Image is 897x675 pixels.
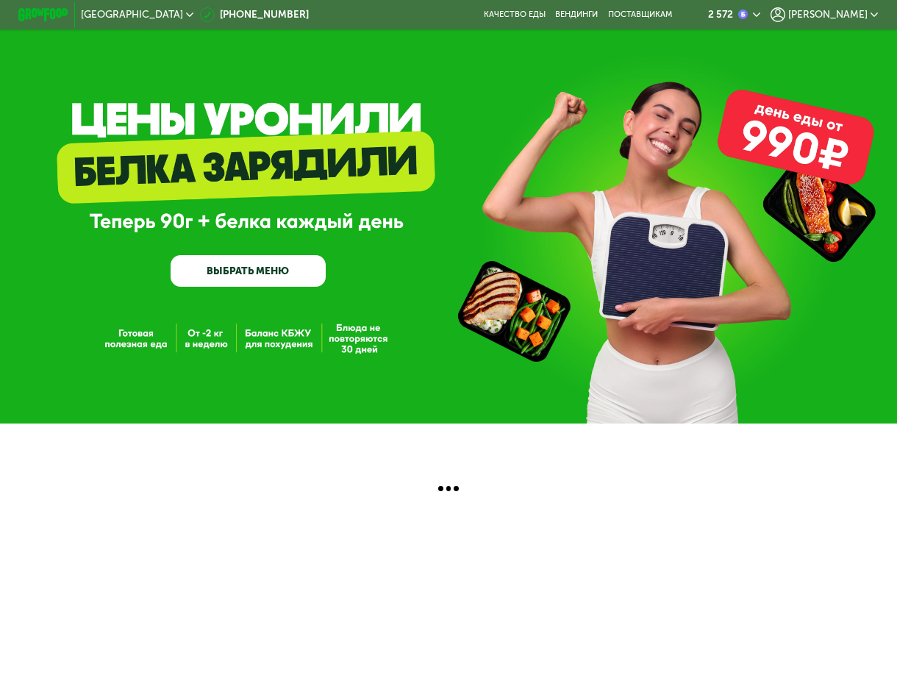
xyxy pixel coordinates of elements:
span: [GEOGRAPHIC_DATA] [81,10,183,20]
span: [PERSON_NAME] [788,10,868,20]
a: ВЫБРАТЬ МЕНЮ [171,255,326,286]
a: Вендинги [555,10,598,20]
a: Качество еды [484,10,546,20]
div: 2 572 [708,10,733,20]
a: [PHONE_NUMBER] [200,7,309,22]
div: поставщикам [608,10,672,20]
